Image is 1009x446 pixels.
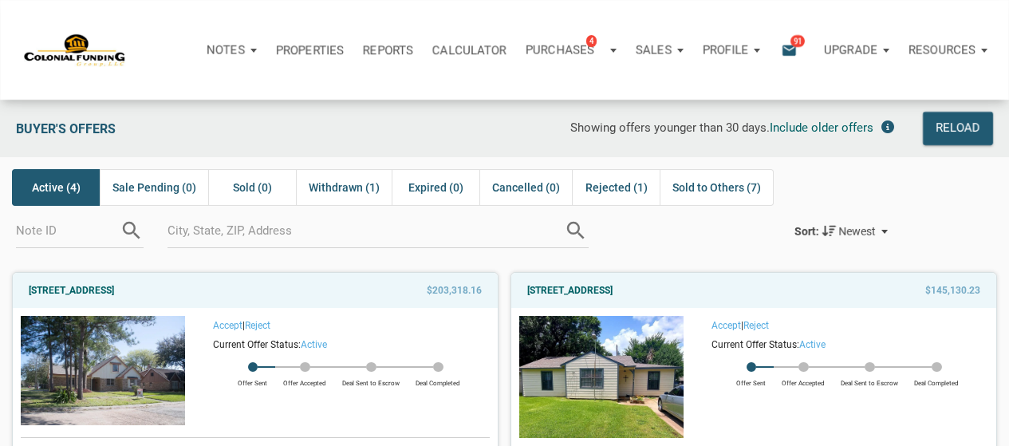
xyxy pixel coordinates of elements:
[703,43,748,57] p: Profile
[526,43,594,57] p: Purchases
[794,225,819,238] div: Sort:
[16,212,120,248] input: Note ID
[769,26,814,74] button: email91
[492,178,560,197] span: Cancelled (0)
[711,339,799,350] span: Current Offer Status:
[275,372,334,388] div: Offer Accepted
[770,120,873,135] span: Include older offers
[672,178,761,197] span: Sold to Others (7)
[207,43,245,57] p: Notes
[479,169,572,206] div: Cancelled (0)
[208,169,296,206] div: Sold (0)
[570,120,770,135] span: Showing offers younger than 30 days.
[908,43,975,57] p: Resources
[245,320,270,331] a: Reject
[516,26,626,74] button: Purchases4
[213,320,270,331] span: |
[24,33,126,67] img: NoteUnlimited
[799,339,826,350] span: active
[923,112,993,145] button: Reload
[711,320,741,331] a: Accept
[363,43,413,57] p: Reports
[743,320,769,331] a: Reject
[519,316,684,438] img: 582974
[790,34,805,47] span: 91
[572,169,660,206] div: Rejected (1)
[353,26,423,74] button: Reports
[21,316,185,425] img: 583015
[29,281,114,300] a: [STREET_ADDRESS]
[296,169,392,206] div: Withdrawn (1)
[12,169,100,206] div: Active (4)
[408,178,463,197] span: Expired (0)
[906,372,967,388] div: Deal Completed
[432,43,506,57] p: Calculator
[833,372,906,388] div: Deal Sent to Escrow
[8,112,306,145] div: Buyer's Offers
[824,43,877,57] p: Upgrade
[233,178,272,197] span: Sold (0)
[276,43,344,57] p: Properties
[838,225,876,238] span: Newest
[427,281,482,300] span: $203,318.16
[711,320,769,331] span: |
[660,169,774,206] div: Sold to Others (7)
[794,222,894,241] button: Sort:Newest
[408,372,468,388] div: Deal Completed
[32,178,81,197] span: Active (4)
[728,372,774,388] div: Offer Sent
[527,281,613,300] a: [STREET_ADDRESS]
[197,26,266,74] button: Notes
[230,372,275,388] div: Offer Sent
[213,339,301,350] span: Current Offer Status:
[899,26,997,74] button: Resources
[309,178,380,197] span: Withdrawn (1)
[936,119,980,138] div: Reload
[774,372,833,388] div: Offer Accepted
[564,219,588,243] i: search
[120,219,144,243] i: search
[168,212,565,248] input: City, State, ZIP, Address
[636,43,672,57] p: Sales
[112,178,196,197] span: Sale Pending (0)
[585,178,648,197] span: Rejected (1)
[100,169,208,206] div: Sale Pending (0)
[213,320,242,331] a: Accept
[266,26,353,74] a: Properties
[693,26,770,74] button: Profile
[586,34,597,47] span: 4
[392,169,479,206] div: Expired (0)
[814,26,899,74] button: Upgrade
[779,41,798,59] i: email
[626,26,693,74] button: Sales
[334,372,408,388] div: Deal Sent to Escrow
[925,281,980,300] span: $145,130.23
[423,26,516,74] a: Calculator
[301,339,327,350] span: active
